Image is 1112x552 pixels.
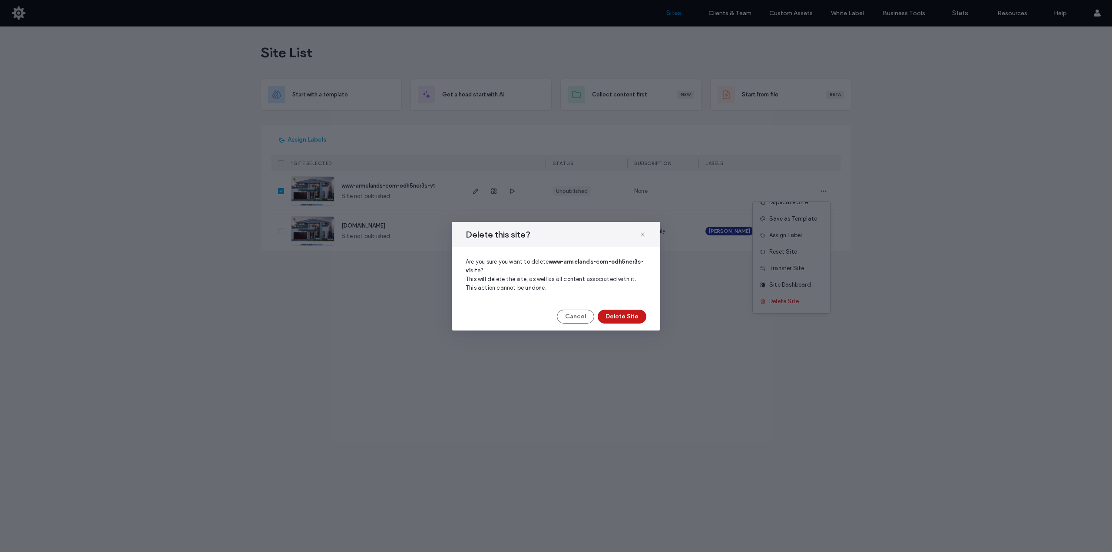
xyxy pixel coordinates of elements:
button: Delete Site [598,310,646,324]
button: Cancel [557,310,594,324]
span: Help [20,6,37,14]
span: Are you sure you want to delete site? This will delete the site, as well as all content associate... [466,258,644,291]
span: Delete this site? [466,229,530,240]
b: www-armelands-com-odh5ner3s-v1 [466,258,644,274]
